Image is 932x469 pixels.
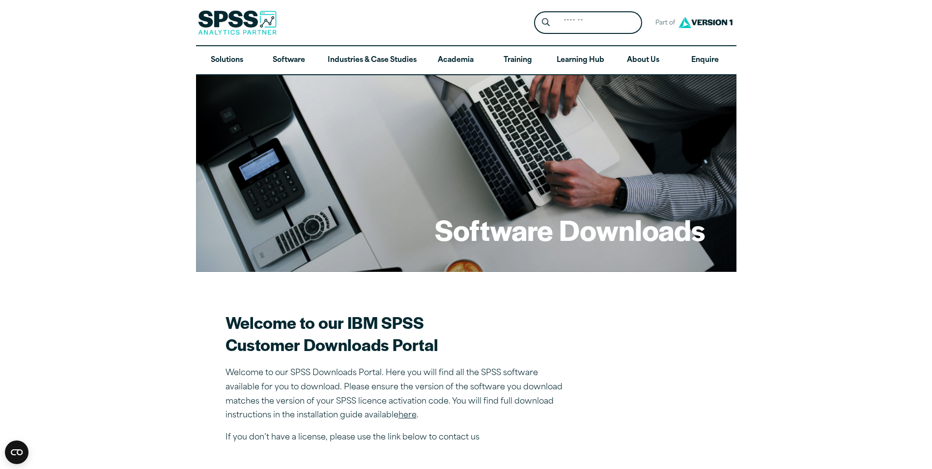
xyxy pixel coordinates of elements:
[676,13,735,31] img: Version1 Logo
[398,411,417,419] a: here
[5,440,28,464] button: Open CMP widget
[486,46,548,75] a: Training
[198,10,277,35] img: SPSS Analytics Partner
[537,14,555,32] button: Search magnifying glass icon
[226,311,569,355] h2: Welcome to our IBM SPSS Customer Downloads Portal
[542,18,550,27] svg: Search magnifying glass icon
[674,46,736,75] a: Enquire
[612,46,674,75] a: About Us
[320,46,424,75] a: Industries & Case Studies
[196,46,258,75] a: Solutions
[226,366,569,423] p: Welcome to our SPSS Downloads Portal. Here you will find all the SPSS software available for you ...
[258,46,320,75] a: Software
[226,431,569,445] p: If you don’t have a license, please use the link below to contact us
[196,46,736,75] nav: Desktop version of site main menu
[435,210,705,249] h1: Software Downloads
[650,16,676,30] span: Part of
[549,46,612,75] a: Learning Hub
[534,11,642,34] form: Site Header Search Form
[424,46,486,75] a: Academia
